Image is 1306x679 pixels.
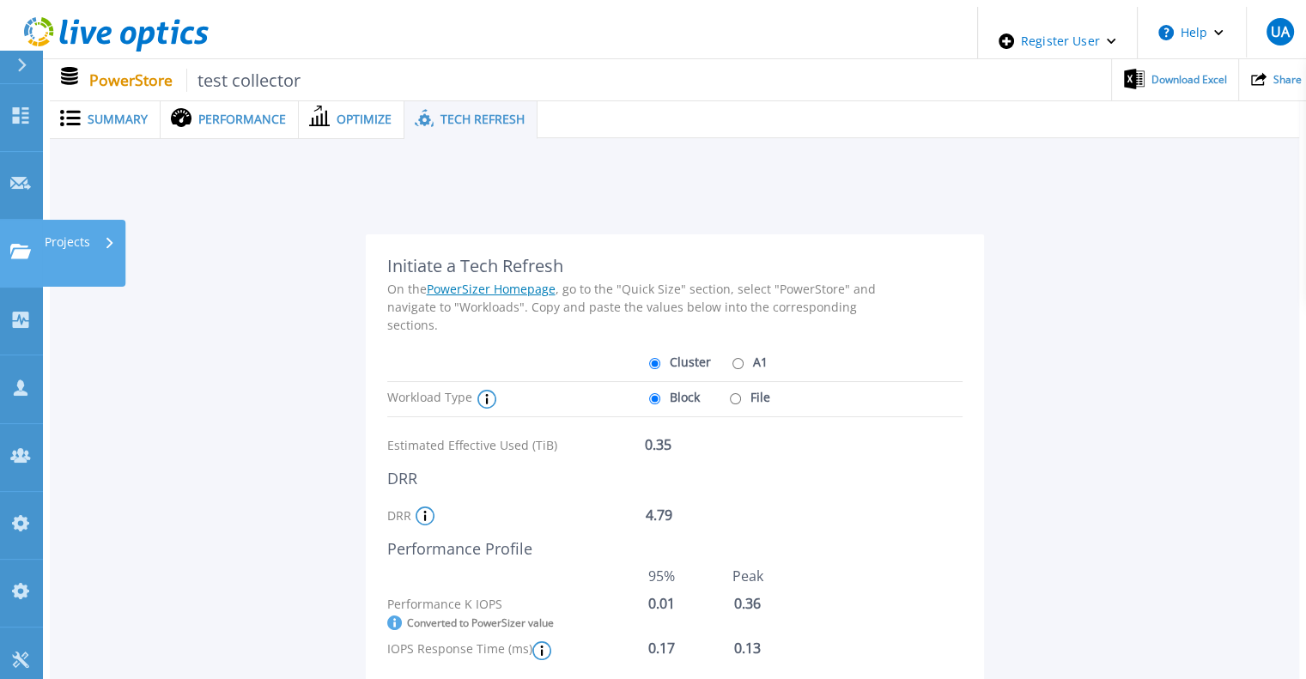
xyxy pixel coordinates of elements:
div: Peak [705,567,791,585]
div: Performance Profile [387,539,894,558]
label: A1 [728,347,768,377]
input: A1 [732,358,744,369]
input: Cluster [649,358,660,369]
div: DRR [387,500,647,530]
span: Performance [198,113,286,125]
a: PowerSizer Homepage [427,281,556,297]
div: 4.79 [646,509,783,539]
div: DRR [387,469,894,488]
div: On the , go to the "Quick Size" section, select "PowerStore" and navigate to "Workloads". Copy an... [387,280,894,334]
div: Estimated Effective Used (TiB) [387,430,645,460]
div: IOPS Response Time (ms) [387,640,619,658]
div: Performance K IOPS [387,596,619,613]
div: Register User [978,7,1137,76]
div: 95% [619,567,705,585]
div: 0.35 [645,430,782,460]
div: Initiate a Tech Refresh [387,256,894,276]
label: Cluster [645,347,711,377]
label: File [726,382,770,412]
span: UA [1270,25,1289,39]
div: Converted to PowerSizer value [387,615,619,630]
span: Tech Refresh [440,113,525,125]
span: Summary [88,113,148,125]
div: 0.01 [619,594,705,613]
input: Block [649,393,660,404]
span: Optimize [337,113,392,125]
div: 0.36 [705,594,791,613]
span: Share [1273,75,1302,85]
button: Help [1138,7,1245,58]
span: Download Excel [1151,75,1227,85]
div: 0.17 [619,639,705,658]
label: Block [645,382,700,412]
div: , [7,7,1299,635]
p: PowerStore [89,69,301,92]
div: Workload Type [387,382,645,412]
span: test collector [186,69,301,92]
div: 0.13 [705,639,791,658]
input: File [730,393,741,404]
p: Projects [45,220,90,264]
